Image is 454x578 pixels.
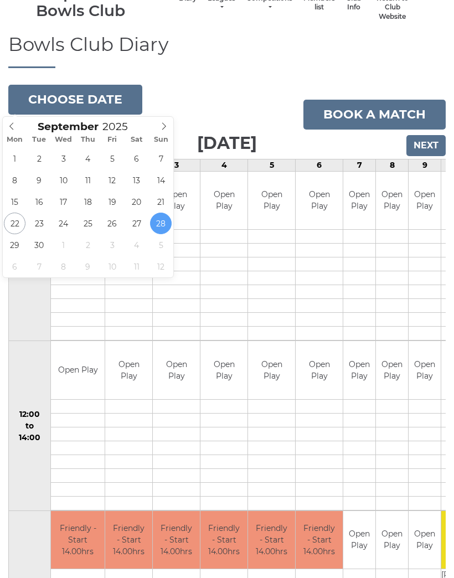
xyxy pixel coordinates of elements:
span: September 13, 2025 [126,169,147,191]
td: Open Play [153,172,200,230]
span: September 18, 2025 [77,191,99,213]
td: 9 [409,159,441,171]
span: September 3, 2025 [53,148,74,169]
span: September 30, 2025 [28,234,50,256]
span: October 8, 2025 [53,256,74,277]
span: September 14, 2025 [150,169,172,191]
td: Friendly - Start 14.00hrs [248,511,295,569]
span: September 22, 2025 [4,213,25,234]
span: October 4, 2025 [126,234,147,256]
span: Sun [149,136,173,143]
span: October 1, 2025 [53,234,74,256]
span: October 11, 2025 [126,256,147,277]
td: Friendly - Start 14.00hrs [153,511,200,569]
span: Thu [76,136,100,143]
span: September 29, 2025 [4,234,25,256]
td: Open Play [200,341,247,399]
td: Open Play [248,172,295,230]
td: Open Play [376,341,408,399]
td: Open Play [105,341,152,399]
span: September 19, 2025 [101,191,123,213]
input: Scroll to increment [99,120,142,133]
td: Open Play [343,341,375,399]
span: September 27, 2025 [126,213,147,234]
h1: Bowls Club Diary [8,34,446,68]
td: Open Play [376,172,408,230]
span: September 8, 2025 [4,169,25,191]
span: October 9, 2025 [77,256,99,277]
span: September 21, 2025 [150,191,172,213]
td: 6 [296,159,343,171]
td: Open Play [248,341,295,399]
span: September 5, 2025 [101,148,123,169]
span: Scroll to increment [38,122,99,132]
td: Open Play [376,511,408,569]
span: October 10, 2025 [101,256,123,277]
span: Wed [51,136,76,143]
span: September 7, 2025 [150,148,172,169]
span: Mon [3,136,27,143]
td: 5 [248,159,296,171]
span: September 10, 2025 [53,169,74,191]
td: Friendly - Start 14.00hrs [200,511,247,569]
button: Choose date [8,85,142,115]
td: Friendly - Start 14.00hrs [296,511,343,569]
span: September 24, 2025 [53,213,74,234]
span: September 6, 2025 [126,148,147,169]
span: September 9, 2025 [28,169,50,191]
span: September 23, 2025 [28,213,50,234]
span: September 28, 2025 [150,213,172,234]
td: Open Play [343,511,375,569]
td: 7 [343,159,376,171]
td: Friendly - Start 14.00hrs [51,511,105,569]
span: September 20, 2025 [126,191,147,213]
a: Book a match [303,100,446,130]
span: Sat [125,136,149,143]
span: September 26, 2025 [101,213,123,234]
span: September 11, 2025 [77,169,99,191]
span: October 2, 2025 [77,234,99,256]
span: September 25, 2025 [77,213,99,234]
span: October 3, 2025 [101,234,123,256]
td: 12:00 to 14:00 [9,341,51,511]
td: 8 [376,159,409,171]
td: Friendly - Start 14.00hrs [105,511,152,569]
td: Open Play [153,341,200,399]
span: October 12, 2025 [150,256,172,277]
span: Tue [27,136,51,143]
span: Fri [100,136,125,143]
td: Open Play [409,172,441,230]
td: Open Play [296,341,343,399]
td: Open Play [409,341,441,399]
td: Open Play [296,172,343,230]
span: September 17, 2025 [53,191,74,213]
span: September 15, 2025 [4,191,25,213]
td: Open Play [409,511,441,569]
td: Open Play [343,172,375,230]
span: September 2, 2025 [28,148,50,169]
span: October 7, 2025 [28,256,50,277]
span: September 16, 2025 [28,191,50,213]
span: September 4, 2025 [77,148,99,169]
td: Open Play [200,172,247,230]
td: 3 [153,159,200,171]
span: September 1, 2025 [4,148,25,169]
td: 4 [200,159,248,171]
td: Open Play [51,341,105,399]
span: October 5, 2025 [150,234,172,256]
input: Next [406,135,446,156]
span: October 6, 2025 [4,256,25,277]
span: September 12, 2025 [101,169,123,191]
